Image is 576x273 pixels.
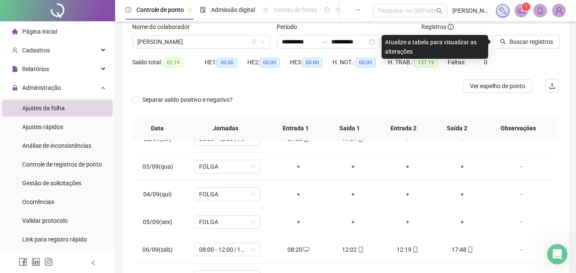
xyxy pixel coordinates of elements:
div: H. TRAB.: [388,57,448,67]
div: + [442,217,483,227]
div: - [496,162,547,171]
div: HE 1: [205,57,247,67]
div: + [278,217,319,227]
div: Atualize a tabela para visualizar as alterações [382,35,488,59]
span: user-add [12,47,18,53]
span: dashboard [324,7,330,13]
div: 12:02 [333,245,373,254]
span: Buscar registros [509,37,553,46]
div: + [387,217,428,227]
span: lock [12,85,18,91]
span: FOLGA [199,160,255,173]
th: Saída 1 [323,117,376,140]
div: H. NOT.: [333,57,388,67]
div: - [496,245,547,254]
span: 04/09(qui) [143,191,172,198]
span: 08:00 - 12:00 | 13:00 - 18:00 [199,243,255,256]
button: Ver espelho de ponto [463,79,532,93]
div: 08:20 [278,245,319,254]
p: Olá Beco 👋 [17,60,153,75]
span: search [500,39,506,45]
div: + [333,162,373,171]
span: 0 [484,59,487,66]
span: facebook [19,258,27,266]
span: Cadastros [22,47,50,54]
span: Observações [491,124,546,133]
div: + [278,162,319,171]
span: Link para registro rápido [22,236,87,243]
span: clock-circle [125,7,131,13]
th: Data [132,117,182,140]
div: Conheça a tela inicial [70,188,134,197]
th: Saída 2 [430,117,484,140]
span: Ajustes da folha [22,105,65,112]
div: + [442,190,483,199]
div: Envie-nos uma mensagemEstaremos de volta online amanhã [9,115,162,147]
span: pushpin [187,8,192,13]
span: [PERSON_NAME] do canal [452,6,491,15]
span: search [436,8,443,14]
label: Nome do colaborador [132,22,195,32]
button: Mensagens [43,195,85,229]
span: upload [549,83,556,89]
sup: 1 [522,3,530,11]
img: sparkle-icon.fc2bf0ac1784a2077858766a79e2daf3.svg [498,6,507,15]
span: Registros [421,22,454,32]
span: instagram [44,258,53,266]
span: linkedin [32,258,40,266]
iframe: Intercom live chat [547,244,567,264]
div: + [387,190,428,199]
span: FOLGA [199,188,255,201]
span: Separar saldo positivo e negativo? [139,95,236,104]
p: 6 passos [17,167,43,176]
span: file [12,66,18,72]
div: + [442,162,483,171]
span: Início [12,216,31,222]
img: Profile image for Igor [124,14,141,31]
span: 05/09(sex) [143,218,172,225]
span: Análise de inconsistências [22,142,91,149]
span: mobile [411,247,418,253]
span: Administração [22,84,61,91]
div: 17:48 [442,245,483,254]
img: logo [17,16,31,30]
span: Página inicial [22,28,57,35]
th: Entrada 1 [269,117,323,140]
span: FOLGA [199,216,255,228]
span: Primeiro passo : [17,189,70,196]
span: Controle de ponto [136,6,184,13]
th: Observações [484,117,553,140]
span: Validar protocolo [22,217,68,224]
span: filter [252,39,257,44]
div: Envie-nos uma mensagem [17,122,142,131]
div: Saldo total: [132,57,205,67]
span: left [90,260,96,266]
p: Como podemos ajudar? [17,75,153,104]
div: + [387,162,428,171]
img: Profile image for Maria [91,14,108,31]
span: CASSIANA TEIXEIRA DA COSTA [137,35,265,48]
span: to [321,38,328,45]
span: Relatórios [22,66,49,72]
span: 00:00 [356,58,376,67]
span: ellipsis [355,7,361,13]
span: mobile [466,247,473,253]
button: Ajuda [85,195,128,229]
div: + [278,190,319,199]
span: Tarefas [139,216,160,222]
img: Profile image for Gabriel [107,14,124,31]
span: 1 [525,4,528,10]
th: Jornadas [182,117,269,140]
div: Aprenda sobre o Painel do Contador [17,158,139,167]
span: 00:00 [217,58,237,67]
th: Entrada 2 [376,117,430,140]
span: 06/09(sáb) [142,246,173,253]
button: Tarefas [128,195,171,229]
div: Estaremos de volta online amanhã [17,131,142,140]
span: Admissão digital [211,6,255,13]
div: Aprenda sobre o Painel do Contador6 passos•Cerca de 6 minutosPrimeiro passo:Conheça a tela inicial [9,151,162,204]
span: mobile [357,247,364,253]
span: swap-right [321,38,328,45]
span: sun [263,7,269,13]
span: Gestão de solicitações [22,180,81,187]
